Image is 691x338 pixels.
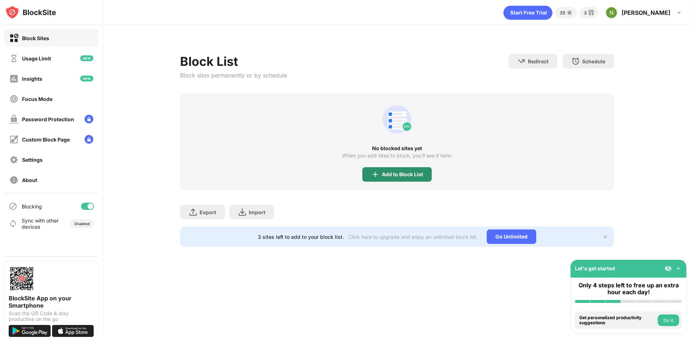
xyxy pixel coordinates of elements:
img: lock-menu.svg [85,135,93,144]
div: Click here to upgrade and enjoy an unlimited block list. [348,234,478,240]
div: Go Unlimited [487,229,536,244]
div: Block List [180,54,287,69]
div: Scan the QR Code & stay productive on the go [9,310,94,322]
img: ACg8ocKAqygfQvYfGkLl6iooirxzXTZV4GDVi9q2-i8H2HdU=s96-c [606,7,617,18]
img: omni-setup-toggle.svg [675,265,682,272]
img: new-icon.svg [80,55,93,61]
div: [PERSON_NAME] [622,9,670,16]
div: About [22,177,37,183]
div: Add to Block List [382,172,423,177]
img: eye-not-visible.svg [665,265,672,272]
div: Custom Block Page [22,136,70,143]
div: Export [200,209,216,215]
img: get-it-on-google-play.svg [9,325,51,337]
img: sync-icon.svg [9,219,17,228]
img: new-icon.svg [80,76,93,81]
div: Get personalized productivity suggestions [579,315,656,326]
div: 3 [584,10,587,16]
div: Usage Limit [22,55,51,62]
img: download-on-the-app-store.svg [52,325,94,337]
img: time-usage-off.svg [9,54,18,63]
img: settings-off.svg [9,155,18,164]
div: animation [380,102,414,137]
div: Let's get started [575,265,615,271]
div: Redirect [528,58,549,64]
img: block-on.svg [9,34,18,43]
img: points-small.svg [565,8,574,17]
img: focus-off.svg [9,94,18,103]
div: Focus Mode [22,96,52,102]
div: Only 4 steps left to free up an extra hour each day! [575,282,682,296]
img: password-protection-off.svg [9,115,18,124]
div: Settings [22,157,43,163]
div: Import [249,209,265,215]
img: logo-blocksite.svg [5,5,56,20]
div: Block sites permanently or by schedule [180,72,287,79]
img: reward-small.svg [587,8,596,17]
img: options-page-qr-code.png [9,266,35,292]
img: blocking-icon.svg [9,202,17,211]
div: animation [503,5,553,20]
div: BlockSite App on your Smartphone [9,295,94,309]
div: Schedule [582,58,605,64]
div: When you add sites to block, you’ll see it here. [342,153,452,159]
img: lock-menu.svg [85,115,93,123]
img: about-off.svg [9,176,18,185]
div: 3 sites left to add to your block list. [258,234,344,240]
div: Password Protection [22,116,74,122]
div: Sync with other devices [22,217,59,230]
div: Blocking [22,203,42,210]
div: Block Sites [22,35,49,41]
div: Insights [22,76,42,82]
img: insights-off.svg [9,74,18,83]
img: customize-block-page-off.svg [9,135,18,144]
div: 35 [560,10,565,16]
img: x-button.svg [602,234,608,240]
div: Disabled [74,221,90,226]
button: Do it [658,314,679,326]
div: No blocked sites yet [180,145,614,151]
